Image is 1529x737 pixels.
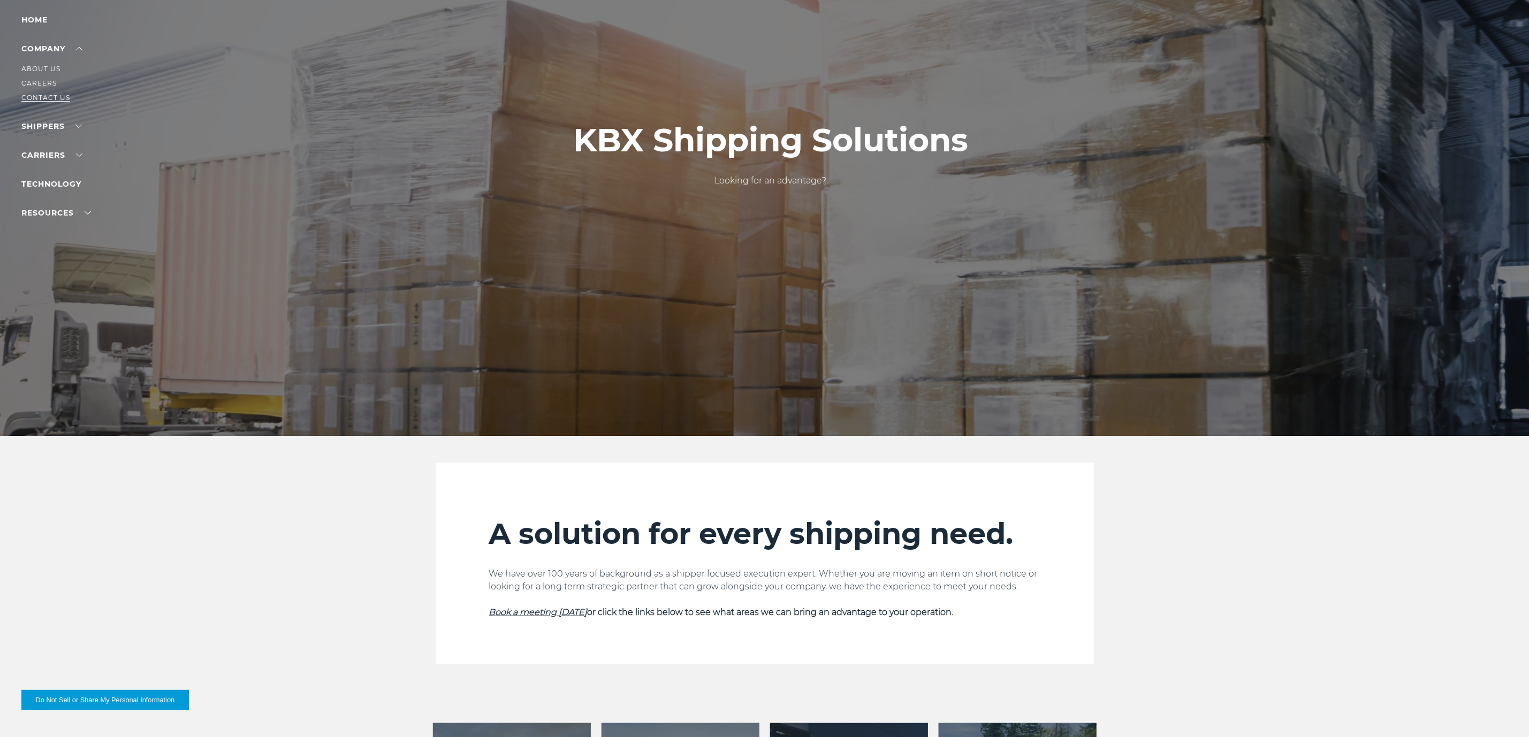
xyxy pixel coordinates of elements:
[489,516,1040,551] h2: A solution for every shipping need.
[21,208,91,218] a: RESOURCES
[21,44,82,53] a: Company
[21,94,70,102] a: Contact Us
[489,567,1040,593] p: We have over 100 years of background as a shipper focused execution expert. Whether you are movin...
[21,179,81,189] a: Technology
[21,15,48,25] a: Home
[21,79,57,87] a: Careers
[21,121,82,131] a: SHIPPERS
[21,65,60,73] a: About Us
[573,174,968,187] p: Looking for an advantage?
[21,150,82,160] a: Carriers
[21,690,189,710] button: Do Not Sell or Share My Personal Information
[489,607,588,617] a: Book a meeting [DATE]
[489,607,954,617] strong: or click the links below to see what areas we can bring an advantage to your operation.
[573,122,968,158] h1: KBX Shipping Solutions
